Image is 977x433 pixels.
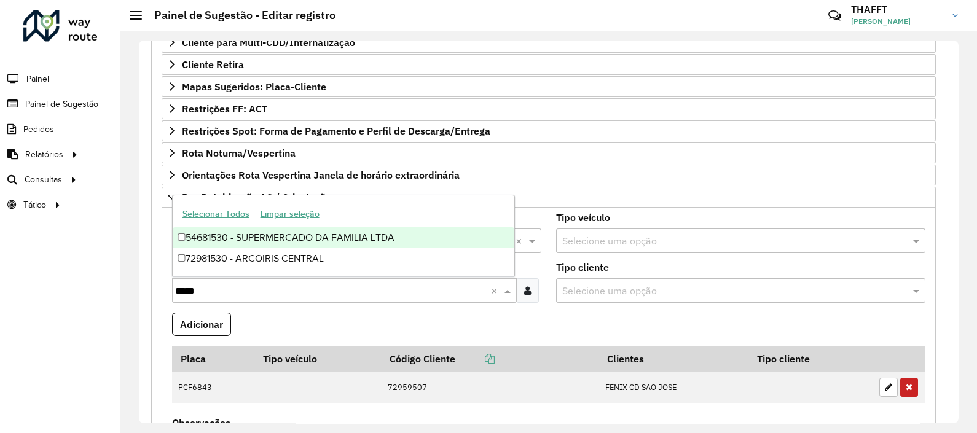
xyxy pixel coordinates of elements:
[182,126,490,136] span: Restrições Spot: Forma de Pagamento e Perfil de Descarga/Entrega
[598,372,748,404] td: FENIX CD SAO JOSE
[173,227,514,248] div: 54681530 - SUPERMERCADO DA FAMILIA LTDA
[491,283,501,298] span: Clear all
[162,165,936,185] a: Orientações Rota Vespertina Janela de horário extraordinária
[255,205,325,224] button: Limpar seleção
[851,16,943,27] span: [PERSON_NAME]
[162,32,936,53] a: Cliente para Multi-CDD/Internalização
[381,346,598,372] th: Código Cliente
[182,104,267,114] span: Restrições FF: ACT
[162,76,936,97] a: Mapas Sugeridos: Placa-Cliente
[182,192,336,202] span: Pre-Roteirização AS / Orientações
[25,173,62,186] span: Consultas
[23,123,54,136] span: Pedidos
[173,248,514,269] div: 72981530 - ARCOIRIS CENTRAL
[162,120,936,141] a: Restrições Spot: Forma de Pagamento e Perfil de Descarga/Entrega
[182,37,355,47] span: Cliente para Multi-CDD/Internalização
[162,187,936,208] a: Pre-Roteirização AS / Orientações
[556,260,609,275] label: Tipo cliente
[172,195,515,276] ng-dropdown-panel: Options list
[182,60,244,69] span: Cliente Retira
[25,98,98,111] span: Painel de Sugestão
[748,346,873,372] th: Tipo cliente
[182,170,460,180] span: Orientações Rota Vespertina Janela de horário extraordinária
[556,210,610,225] label: Tipo veículo
[162,54,936,75] a: Cliente Retira
[516,233,526,248] span: Clear all
[381,372,598,404] td: 72959507
[172,372,255,404] td: PCF6843
[172,313,231,336] button: Adicionar
[162,142,936,163] a: Rota Noturna/Vespertina
[182,148,296,158] span: Rota Noturna/Vespertina
[822,2,848,29] a: Contato Rápido
[23,198,46,211] span: Tático
[851,4,943,15] h3: THAFFT
[25,148,63,161] span: Relatórios
[182,82,326,92] span: Mapas Sugeridos: Placa-Cliente
[455,353,495,365] a: Copiar
[26,72,49,85] span: Painel
[255,346,382,372] th: Tipo veículo
[172,346,255,372] th: Placa
[172,415,230,430] label: Observações
[177,205,255,224] button: Selecionar Todos
[142,9,335,22] h2: Painel de Sugestão - Editar registro
[598,346,748,372] th: Clientes
[162,98,936,119] a: Restrições FF: ACT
